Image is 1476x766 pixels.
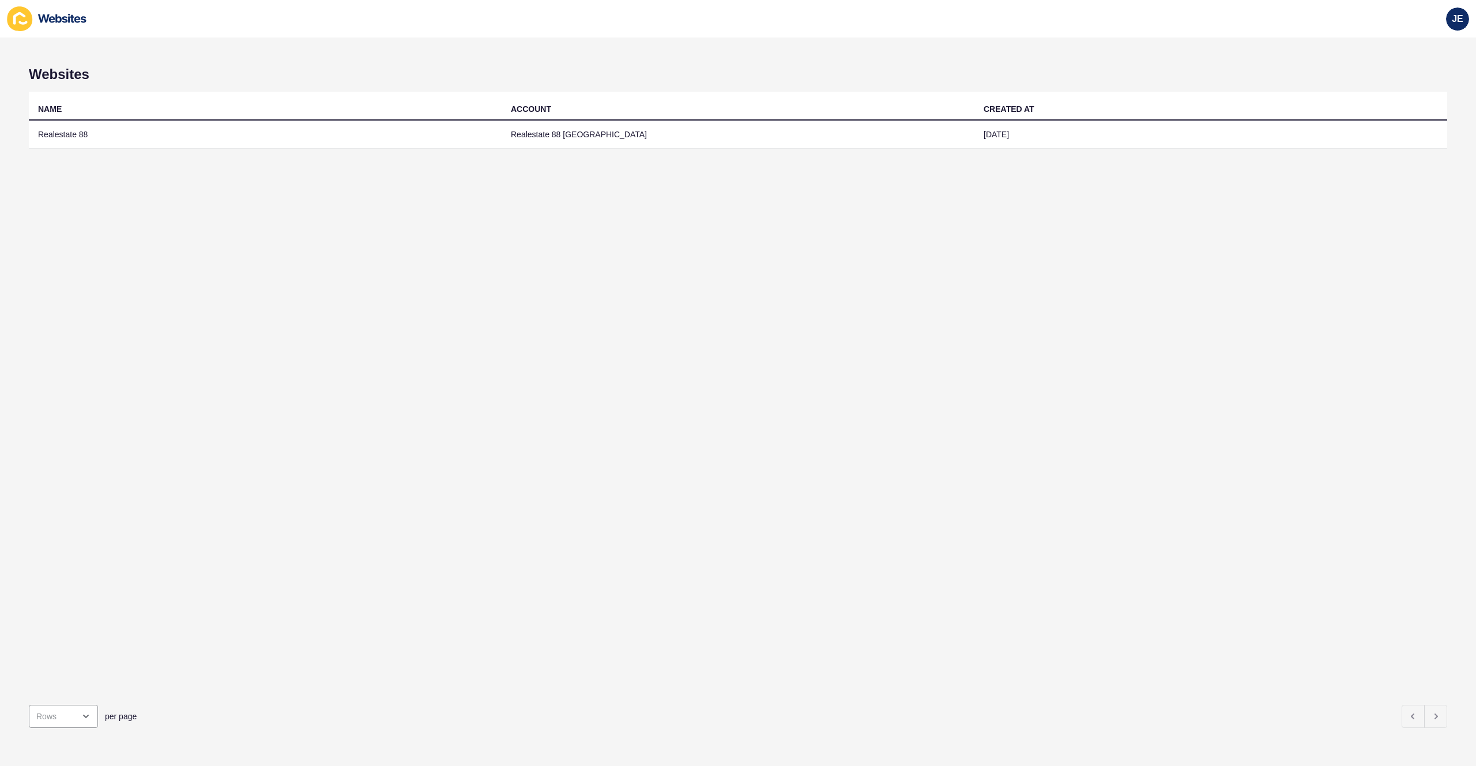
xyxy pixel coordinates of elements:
td: Realestate 88 [GEOGRAPHIC_DATA] [502,121,974,149]
div: open menu [29,705,98,728]
div: ACCOUNT [511,103,551,115]
td: [DATE] [974,121,1447,149]
span: JE [1452,13,1463,25]
div: NAME [38,103,62,115]
td: Realestate 88 [29,121,502,149]
span: per page [105,711,137,722]
h1: Websites [29,66,1447,82]
div: CREATED AT [984,103,1034,115]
